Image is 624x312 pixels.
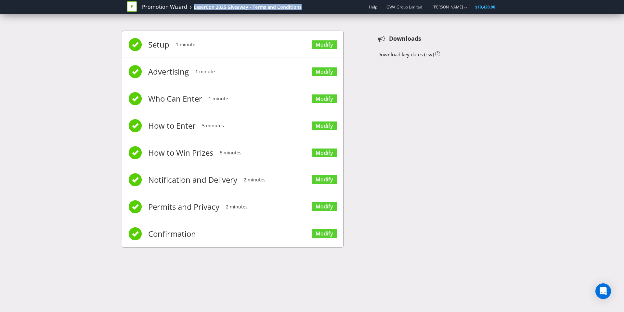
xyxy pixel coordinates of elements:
[475,4,495,10] span: $19,420.00
[377,51,434,58] a: Download key dates (csv)
[209,86,228,112] span: 1 minute
[369,4,377,10] a: Help
[312,94,337,103] a: Modify
[378,35,385,43] tspan: 
[389,35,421,43] strong: Downloads
[312,40,337,49] a: Modify
[312,175,337,184] a: Modify
[595,283,611,299] div: Open Intercom Messenger
[195,59,215,85] span: 1 minute
[148,86,202,112] span: Who Can Enter
[312,202,337,211] a: Modify
[194,4,302,10] div: LaserCon 2025 Giveaway - Terms and Conditions
[176,32,195,58] span: 1 minute
[226,194,248,220] span: 2 minutes
[312,121,337,130] a: Modify
[312,67,337,76] a: Modify
[386,4,422,10] span: GWA Group Limited
[148,221,196,247] span: Confirmation
[148,194,219,220] span: Permits and Privacy
[202,113,224,139] span: 5 minutes
[426,4,463,10] a: [PERSON_NAME]
[148,32,169,58] span: Setup
[312,229,337,238] a: Modify
[148,140,213,166] span: How to Win Prizes
[244,167,266,193] span: 2 minutes
[142,3,187,11] a: Promotion Wizard
[148,113,196,139] span: How to Enter
[148,167,237,193] span: Notification and Delivery
[148,59,189,85] span: Advertising
[220,140,241,166] span: 5 minutes
[312,149,337,157] a: Modify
